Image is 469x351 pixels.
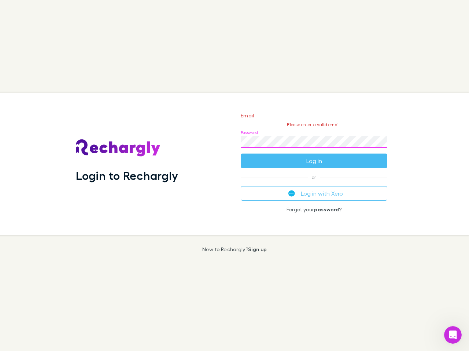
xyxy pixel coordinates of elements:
[76,169,178,182] h1: Login to Rechargly
[76,139,161,157] img: Rechargly's Logo
[202,246,267,252] p: New to Rechargly?
[444,326,462,344] iframe: Intercom live chat
[288,190,295,197] img: Xero's logo
[241,186,387,201] button: Log in with Xero
[314,206,339,212] a: password
[248,246,267,252] a: Sign up
[241,207,387,212] p: Forgot your ?
[241,177,387,177] span: or
[241,122,387,127] p: Please enter a valid email.
[241,130,258,135] label: Password
[241,154,387,168] button: Log in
